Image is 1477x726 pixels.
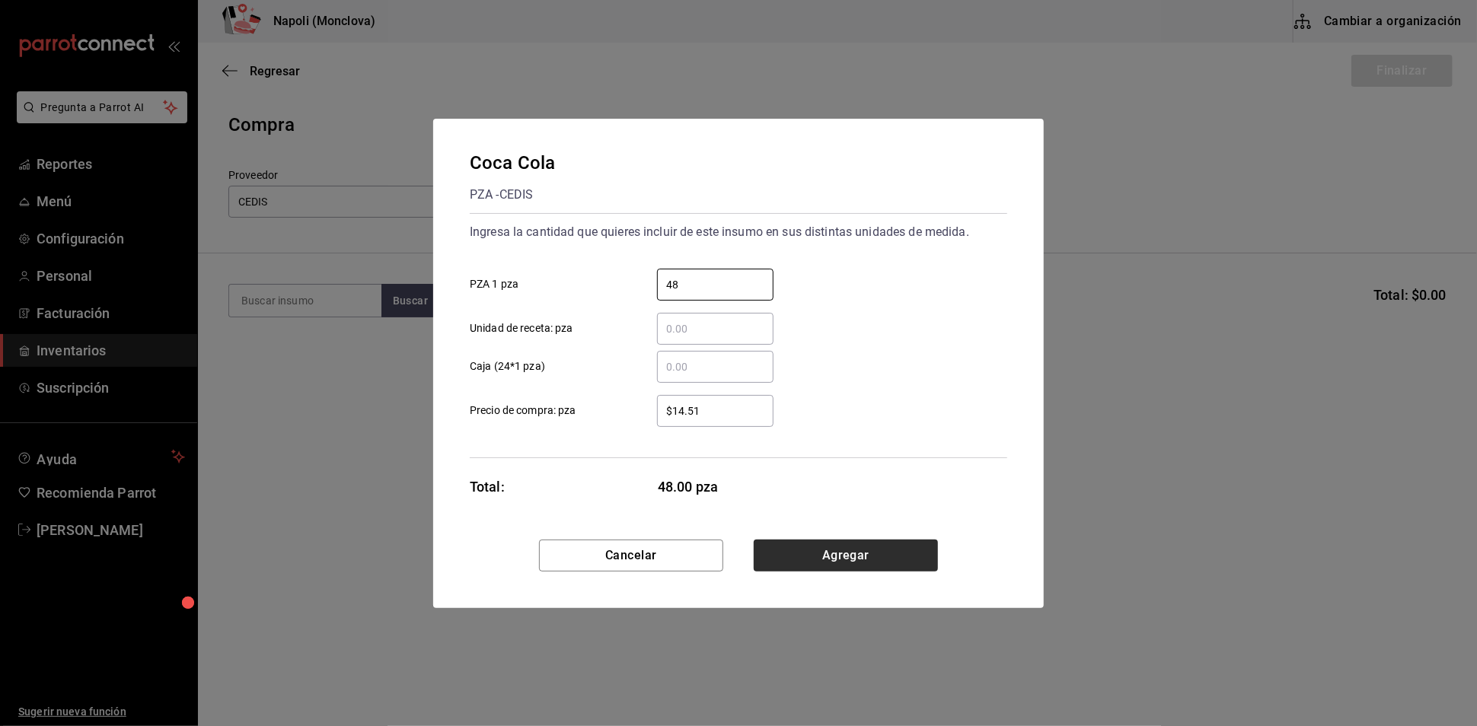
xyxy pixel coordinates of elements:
div: Total: [470,476,505,497]
button: Cancelar [539,540,723,572]
span: 48.00 pza [658,476,774,497]
span: Caja (24*1 pza) [470,358,545,374]
input: Caja (24*1 pza) [657,358,774,376]
input: Precio de compra: pza [657,402,774,420]
div: Coca Cola [470,149,555,177]
span: Precio de compra: pza [470,403,576,419]
button: Agregar [754,540,938,572]
div: Ingresa la cantidad que quieres incluir de este insumo en sus distintas unidades de medida. [470,220,1007,244]
input: PZA 1 pza [657,275,774,294]
span: Unidad de receta: pza [470,320,573,336]
div: PZA - CEDIS [470,183,555,207]
input: Unidad de receta: pza [657,320,774,338]
span: PZA 1 pza [470,276,518,292]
